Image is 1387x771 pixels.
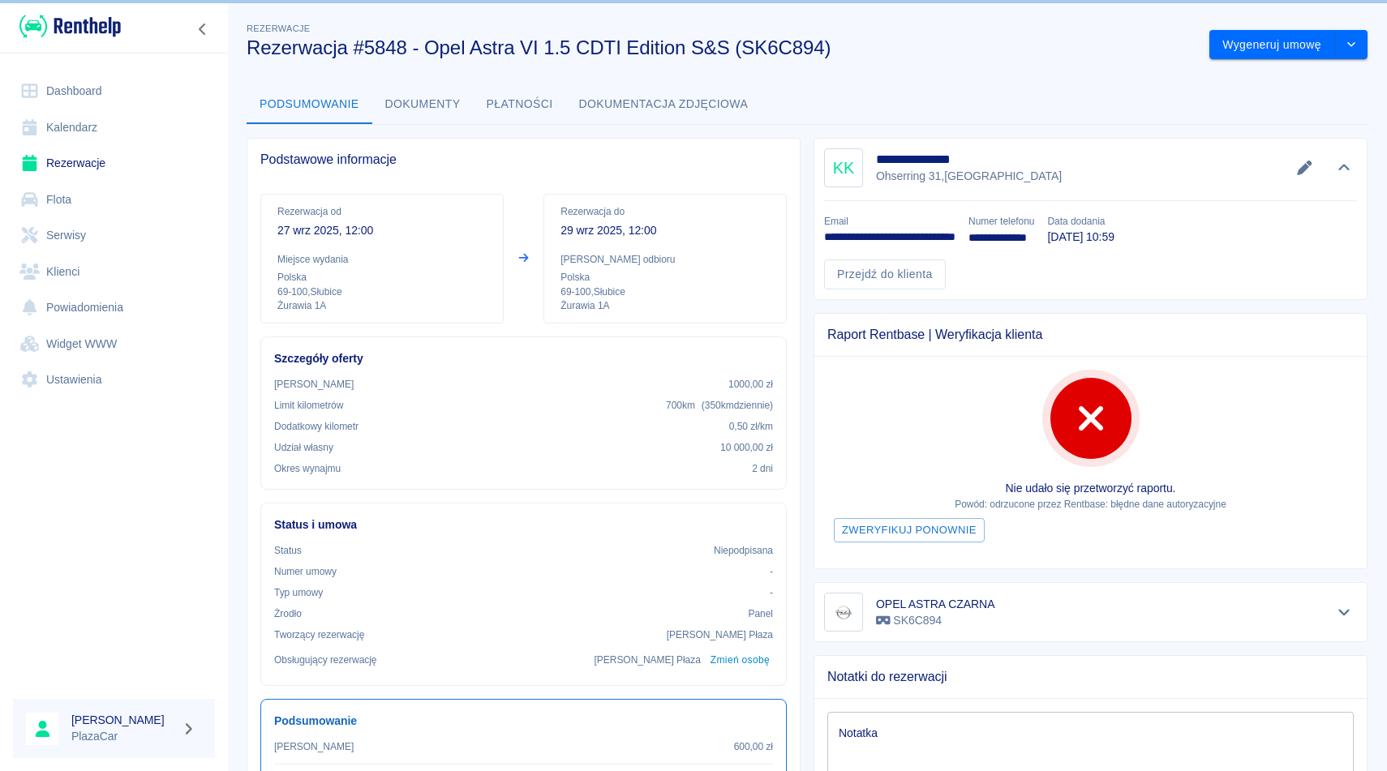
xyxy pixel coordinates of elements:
a: Klienci [13,254,215,290]
p: 29 wrz 2025, 12:00 [560,222,770,239]
img: Renthelp logo [19,13,121,40]
p: [PERSON_NAME] [274,739,354,754]
img: Image [827,596,860,628]
div: KK [824,148,863,187]
p: Udział własny [274,440,333,455]
h6: OPEL ASTRA CZARNA [876,596,994,612]
span: ( 350 km dziennie ) [702,400,773,411]
p: Numer telefonu [968,214,1034,229]
p: 2 dni [752,461,773,476]
button: Wygeneruj umowę [1209,30,1335,60]
p: 600,00 zł [734,739,773,754]
button: Zweryfikuj ponownie [834,518,985,543]
p: 700 km [666,398,773,413]
p: Data dodania [1047,214,1114,229]
button: Edytuj dane [1291,156,1318,179]
p: 1000,00 zł [728,377,773,392]
p: Typ umowy [274,585,323,600]
a: Przejdź do klienta [824,259,946,289]
p: Powód: odrzucone przez Rentbase: błędne dane autoryzacyjne [827,497,1354,512]
a: Widget WWW [13,326,215,362]
p: Panel [749,606,774,621]
p: SK6C894 [876,612,994,629]
p: Ohserring 31 , [GEOGRAPHIC_DATA] [876,168,1062,185]
a: Kalendarz [13,109,215,146]
p: Limit kilometrów [274,398,343,413]
h6: Status i umowa [274,516,773,533]
p: Tworzący rezerwację [274,628,364,642]
p: Status [274,543,302,558]
p: PlazaCar [71,728,175,745]
p: Rezerwacja od [277,204,487,219]
a: Flota [13,182,215,218]
button: drop-down [1335,30,1368,60]
p: [PERSON_NAME] Płaza [595,653,701,667]
h6: [PERSON_NAME] [71,712,175,728]
button: Dokumentacja zdjęciowa [566,85,762,124]
span: Notatki do rezerwacji [827,669,1354,685]
button: Zwiń nawigację [191,19,215,40]
p: Żurawia 1A [277,299,487,313]
span: Rezerwacje [247,24,310,33]
button: Zmień osobę [707,649,773,672]
a: Serwisy [13,217,215,254]
h6: Podsumowanie [274,713,773,730]
a: Rezerwacje [13,145,215,182]
p: Rezerwacja do [560,204,770,219]
p: Żrodło [274,606,302,621]
p: [PERSON_NAME] [274,377,354,392]
p: Żurawia 1A [560,299,770,313]
a: Dashboard [13,73,215,109]
p: Obsługujący rezerwację [274,653,377,667]
p: Okres wynajmu [274,461,341,476]
p: Polska [277,270,487,285]
p: Nie udało się przetworzyć raportu. [827,480,1354,497]
p: - [770,564,773,579]
p: Niepodpisana [714,543,773,558]
h6: Szczegóły oferty [274,350,773,367]
p: Email [824,214,955,229]
p: Polska [560,270,770,285]
a: Renthelp logo [13,13,121,40]
button: Ukryj szczegóły [1331,156,1358,179]
p: [PERSON_NAME] Płaza [667,628,773,642]
button: Dokumenty [372,85,474,124]
span: Raport Rentbase | Weryfikacja klienta [827,327,1354,343]
button: Podsumowanie [247,85,372,124]
p: 27 wrz 2025, 12:00 [277,222,487,239]
p: 69-100 , Słubice [277,285,487,299]
p: Dodatkowy kilometr [274,419,359,434]
h3: Rezerwacja #5848 - Opel Astra VI 1.5 CDTI Edition S&S (SK6C894) [247,36,1196,59]
p: 0,50 zł /km [729,419,773,434]
p: 69-100 , Słubice [560,285,770,299]
p: - [770,585,773,600]
p: 10 000,00 zł [720,440,773,455]
a: Powiadomienia [13,289,215,326]
p: Miejsce wydania [277,252,487,267]
p: [DATE] 10:59 [1047,229,1114,246]
button: Pokaż szczegóły [1331,601,1358,623]
p: [PERSON_NAME] odbioru [560,252,770,267]
button: Płatności [474,85,566,124]
a: Ustawienia [13,362,215,398]
span: Podstawowe informacje [260,152,787,168]
p: Numer umowy [274,564,337,579]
